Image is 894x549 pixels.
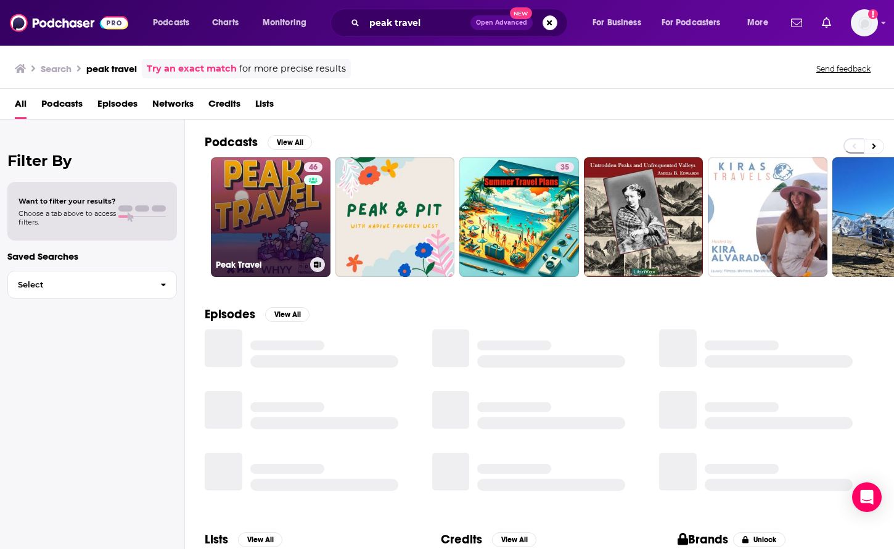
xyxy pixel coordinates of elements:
button: View All [238,532,282,547]
span: Charts [212,14,239,31]
h2: Filter By [7,152,177,170]
button: Send feedback [813,64,874,74]
h3: peak travel [86,63,137,75]
h2: Lists [205,532,228,547]
button: View All [492,532,536,547]
h3: Search [41,63,72,75]
a: PodcastsView All [205,134,312,150]
a: Try an exact match [147,62,237,76]
img: Podchaser - Follow, Share and Rate Podcasts [10,11,128,35]
span: Podcasts [153,14,189,31]
a: 46Peak Travel [211,157,330,277]
a: Networks [152,94,194,119]
a: 46 [304,162,322,172]
a: Podcasts [41,94,83,119]
a: Episodes [97,94,137,119]
button: Select [7,271,177,299]
span: for more precise results [239,62,346,76]
span: More [747,14,768,31]
span: For Business [593,14,641,31]
img: User Profile [851,9,878,36]
a: ListsView All [205,532,282,547]
a: CreditsView All [441,532,536,547]
button: Unlock [733,532,785,547]
a: 35 [556,162,574,172]
button: View All [265,307,310,322]
div: Open Intercom Messenger [852,482,882,512]
button: open menu [654,13,739,33]
button: open menu [144,13,205,33]
span: Want to filter your results? [18,197,116,205]
svg: Add a profile image [868,9,878,19]
span: Open Advanced [476,20,527,26]
button: View All [268,135,312,150]
h2: Podcasts [205,134,258,150]
span: 35 [560,162,569,174]
p: Saved Searches [7,250,177,262]
button: Open AdvancedNew [470,15,533,30]
span: New [510,7,532,19]
span: Choose a tab above to access filters. [18,209,116,226]
div: Search podcasts, credits, & more... [342,9,580,37]
button: open menu [739,13,784,33]
a: Charts [204,13,246,33]
span: 46 [309,162,318,174]
span: Monitoring [263,14,306,31]
button: Show profile menu [851,9,878,36]
span: Select [8,281,150,289]
h2: Episodes [205,307,255,322]
a: Show notifications dropdown [817,12,836,33]
h2: Brands [678,532,729,547]
a: EpisodesView All [205,307,310,322]
button: open menu [254,13,322,33]
span: For Podcasters [662,14,721,31]
h3: Peak Travel [216,260,305,270]
input: Search podcasts, credits, & more... [364,13,470,33]
span: Logged in as jackiemayer [851,9,878,36]
a: 35 [459,157,579,277]
a: Lists [255,94,274,119]
h2: Credits [441,532,482,547]
a: All [15,94,27,119]
a: Credits [208,94,240,119]
a: Show notifications dropdown [786,12,807,33]
button: open menu [584,13,657,33]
